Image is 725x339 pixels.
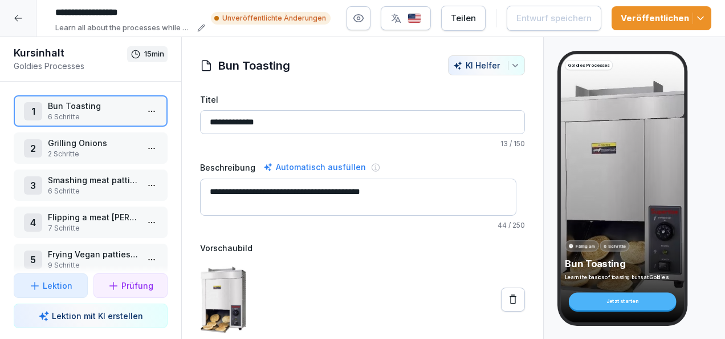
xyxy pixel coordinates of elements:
[55,22,194,34] p: Learn all about the processes while working at Goldies
[14,46,127,60] h1: Kursinhalt
[448,55,525,75] button: KI Helfer
[48,186,138,196] p: 6 Schritte
[14,244,168,275] div: 5Frying Vegan patties and vegan ingredients9 Schritte
[52,310,143,322] p: Lektion mit KI erstellen
[569,292,676,310] div: Jetzt starten
[14,207,168,238] div: 4Flipping a meat [PERSON_NAME]7 Schritte
[222,13,326,23] p: Unveröffentlichte Änderungen
[261,160,368,174] div: Automatisch ausfüllen
[24,251,42,269] div: 5
[565,258,680,270] p: Bun Toasting
[604,243,626,249] p: 6 Schritte
[43,280,72,292] p: Lektion
[24,102,42,120] div: 1
[500,139,508,148] span: 13
[48,112,138,122] p: 6 Schritte
[408,13,421,24] img: us.svg
[507,6,601,31] button: Entwurf speichern
[24,213,42,232] div: 4
[498,221,507,229] span: 44
[218,57,290,74] h1: Bun Toasting
[565,273,680,280] p: Learn the basics of toasting buns at Goldies
[200,139,525,149] p: / 150
[14,60,127,72] p: Goldies Processes
[48,223,138,233] p: 7 Schritte
[451,12,476,25] div: Teilen
[612,6,711,30] button: Veröffentlichen
[24,176,42,195] div: 3
[24,139,42,158] div: 2
[453,60,520,70] div: KI Helfer
[48,260,138,271] p: 9 Schritte
[48,174,138,186] p: Smashing meat patties
[14,304,168,328] button: Lektion mit KI erstellen
[14,273,88,298] button: Lektion
[200,242,525,254] label: Vorschaubild
[568,62,610,68] p: Goldies Processes
[48,211,138,223] p: Flipping a meat [PERSON_NAME]
[14,169,168,201] div: 3Smashing meat patties6 Schritte
[144,49,164,60] p: 15 min
[14,95,168,127] div: 1Bun Toasting6 Schritte
[576,243,596,249] p: Fällig am
[93,273,168,298] button: Prüfung
[48,137,138,149] p: Grilling Onions
[200,94,525,106] label: Titel
[200,220,525,231] p: / 250
[441,6,486,31] button: Teilen
[621,12,702,25] div: Veröffentlichen
[516,12,592,25] div: Entwurf speichern
[48,149,138,159] p: 2 Schritte
[48,248,138,260] p: Frying Vegan patties and vegan ingredients
[121,280,153,292] p: Prüfung
[200,162,255,173] label: Beschreibung
[14,132,168,164] div: 2Grilling Onions2 Schritte
[48,100,138,112] p: Bun Toasting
